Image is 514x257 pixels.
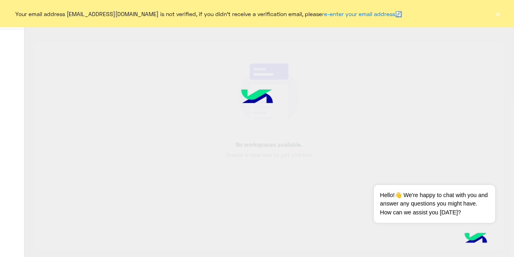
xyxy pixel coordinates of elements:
button: × [494,10,502,18]
img: hulul-logo.png [462,225,490,253]
span: Hello!👋 We're happy to chat with you and answer any questions you might have. How can we assist y... [374,185,495,223]
a: re-enter your email address [322,10,395,17]
img: hulul-logo.png [226,77,287,118]
span: Your email address [EMAIL_ADDRESS][DOMAIN_NAME] is not verified, if you didn't receive a verifica... [15,10,402,18]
